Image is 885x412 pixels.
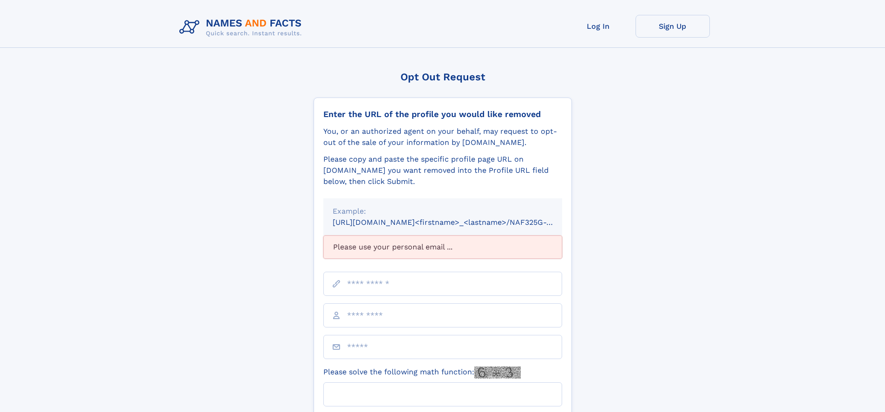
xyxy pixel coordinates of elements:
div: Enter the URL of the profile you would like removed [323,109,562,119]
div: Opt Out Request [314,71,572,83]
img: Logo Names and Facts [176,15,309,40]
small: [URL][DOMAIN_NAME]<firstname>_<lastname>/NAF325G-xxxxxxxx [333,218,580,227]
label: Please solve the following math function: [323,366,521,379]
a: Sign Up [636,15,710,38]
div: You, or an authorized agent on your behalf, may request to opt-out of the sale of your informatio... [323,126,562,148]
div: Example: [333,206,553,217]
a: Log In [561,15,636,38]
div: Please copy and paste the specific profile page URL on [DOMAIN_NAME] you want removed into the Pr... [323,154,562,187]
div: Please use your personal email ... [323,235,562,259]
